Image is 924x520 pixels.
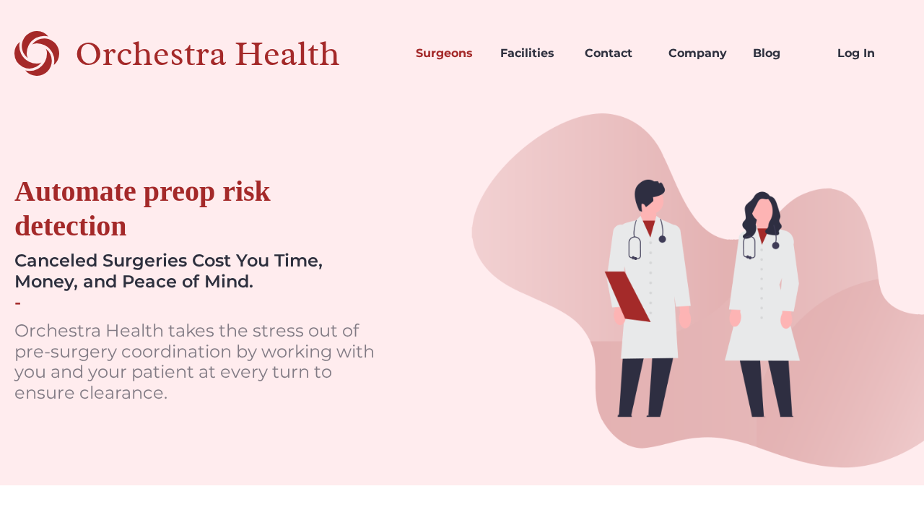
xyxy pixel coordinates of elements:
a: Log In [826,29,910,78]
a: Contact [573,29,658,78]
a: home [14,29,391,78]
div: Canceled Surgeries Cost You Time, Money, and Peace of Mind. [14,251,390,292]
div: - [14,292,21,313]
a: Company [657,29,741,78]
div: Orchestra Health [75,39,391,69]
a: Surgeons [404,29,489,78]
p: Orchestra Health takes the stress out of pre-surgery coordination by working with you and your pa... [14,321,390,404]
a: Blog [741,29,826,78]
img: doctors [462,107,924,485]
div: Automate preop risk detection [14,174,390,243]
a: Facilities [489,29,573,78]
